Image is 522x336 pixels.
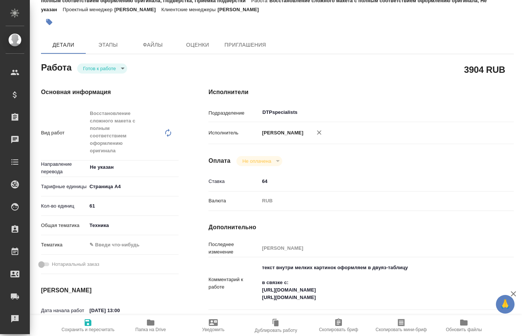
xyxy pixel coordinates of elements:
[499,296,512,312] span: 🙏
[236,156,282,166] div: Готов к работе
[208,223,514,232] h4: Дополнительно
[87,239,179,251] div: ✎ Введи что-нибудь
[41,161,87,175] p: Направление перевода
[41,60,72,74] h2: Работа
[41,307,87,314] p: Дата начала работ
[41,88,179,97] h4: Основная информация
[62,327,114,332] span: Сохранить и пересчитать
[260,243,488,253] input: Пустое поле
[208,156,230,165] h4: Оплата
[41,183,87,190] p: Тарифные единицы
[319,327,358,332] span: Скопировать бриф
[180,40,216,50] span: Оценки
[52,261,99,268] span: Нотариальный заказ
[311,124,327,141] button: Удалить исполнителя
[208,276,259,291] p: Комментарий к работе
[260,176,488,187] input: ✎ Введи что-нибудь
[135,327,166,332] span: Папка на Drive
[446,327,482,332] span: Обновить файлы
[433,315,495,336] button: Обновить файлы
[41,222,87,229] p: Общая тематика
[77,63,127,74] div: Готов к работе
[87,180,179,193] div: Страница А4
[41,202,87,210] p: Кол-во единиц
[224,40,266,50] span: Приглашения
[174,167,176,168] button: Open
[114,7,161,12] p: [PERSON_NAME]
[484,112,486,113] button: Open
[496,295,515,314] button: 🙏
[63,7,114,12] p: Проектный менеджер
[255,328,297,333] span: Дублировать работу
[87,305,152,316] input: ✎ Введи что-нибудь
[161,7,218,12] p: Клиентские менеджеры
[464,63,505,76] h2: 3904 RUB
[57,315,119,336] button: Сохранить и пересчитать
[260,261,488,304] textarea: текст внутри мелких картинок оформляем в двуяз-таблицу в связке с: [URL][DOMAIN_NAME] [URL][DOMAI...
[208,178,259,185] p: Ставка
[370,315,433,336] button: Скопировать мини-бриф
[81,65,118,72] button: Готов к работе
[135,40,171,50] span: Файлы
[307,315,370,336] button: Скопировать бриф
[45,40,81,50] span: Детали
[260,314,488,327] textarea: /Clients/«Завод Продмаш» /Orders/C3_ZVPM-21/DTP/C3_ZVPM-21-WK-006
[182,315,245,336] button: Уведомить
[208,241,259,256] p: Последнее изменение
[202,327,224,332] span: Уведомить
[41,286,179,295] h4: [PERSON_NAME]
[260,129,304,137] p: [PERSON_NAME]
[245,315,307,336] button: Дублировать работу
[87,200,179,211] input: ✎ Введи что-нибудь
[41,129,87,137] p: Вид работ
[41,14,57,30] button: Добавить тэг
[208,129,259,137] p: Исполнитель
[119,315,182,336] button: Папка на Drive
[240,158,273,164] button: Не оплачена
[208,88,514,97] h4: Исполнители
[208,109,259,117] p: Подразделение
[217,7,264,12] p: [PERSON_NAME]
[89,241,170,249] div: ✎ Введи что-нибудь
[260,195,488,207] div: RUB
[90,40,126,50] span: Этапы
[87,219,179,232] div: Техника
[208,197,259,205] p: Валюта
[375,327,427,332] span: Скопировать мини-бриф
[41,241,87,249] p: Тематика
